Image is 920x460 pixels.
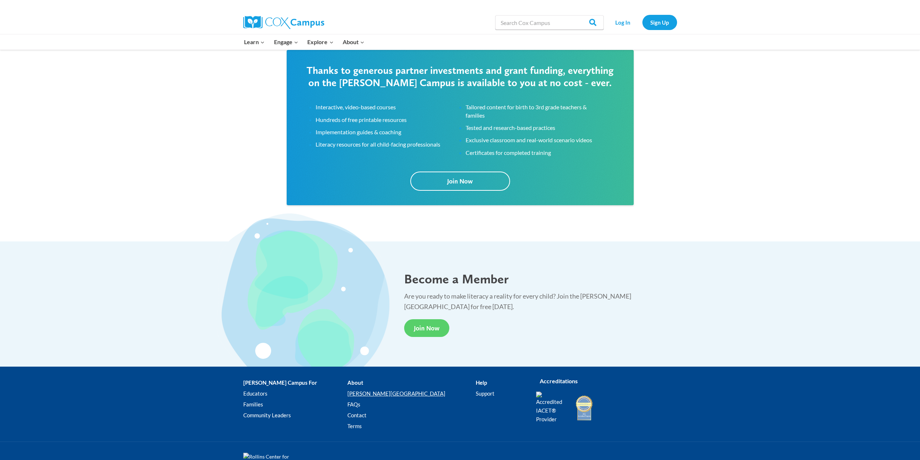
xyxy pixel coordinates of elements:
[243,410,347,421] a: Community Leaders
[466,136,605,144] li: Exclusive classroom and real-world scenario videos
[466,103,605,119] li: Tailored content for birth to 3rd grade teachers & families
[303,34,338,50] button: Child menu of Explore
[347,410,476,421] a: Contact
[466,124,605,132] li: Tested and research-based practices
[404,291,679,312] p: Are you ready to make literacy a reality for every child? Join the [PERSON_NAME][GEOGRAPHIC_DATA]...
[410,172,510,191] a: Join Now
[243,16,324,29] img: Cox Campus
[269,34,303,50] button: Child menu of Engage
[243,388,347,399] a: Educators
[414,324,440,332] span: Join Now
[240,34,369,50] nav: Primary Navigation
[243,399,347,410] a: Families
[404,319,449,337] a: Join Now
[338,34,369,50] button: Child menu of About
[404,271,509,287] span: Become a Member
[466,149,605,157] li: Certificates for completed training
[316,116,455,124] li: Hundreds of free printable resources
[347,388,476,399] a: [PERSON_NAME][GEOGRAPHIC_DATA]
[447,177,473,185] span: Join Now
[540,377,578,384] strong: Accreditations
[575,394,593,421] img: IDA Accredited
[495,15,604,30] input: Search Cox Campus
[316,140,455,148] li: Literacy resources for all child-facing professionals
[307,64,613,89] span: Thanks to generous partner investments and grant funding, everything on the [PERSON_NAME] Campus ...
[240,34,270,50] button: Child menu of Learn
[476,388,525,399] a: Support
[607,15,639,30] a: Log In
[347,421,476,432] a: Terms
[316,103,455,111] li: Interactive, video-based courses
[607,15,677,30] nav: Secondary Navigation
[536,392,567,423] img: Accredited IACET® Provider
[642,15,677,30] a: Sign Up
[347,399,476,410] a: FAQs
[316,128,455,136] li: Implementation guides & coaching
